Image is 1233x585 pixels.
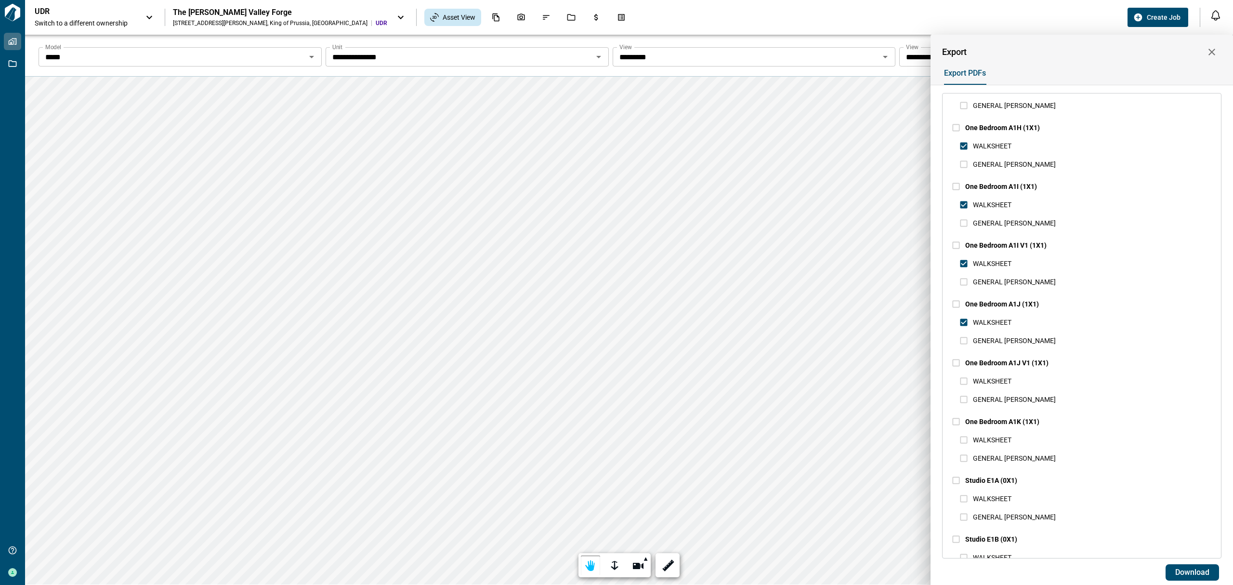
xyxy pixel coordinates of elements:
[973,219,1056,227] span: GENERAL [PERSON_NAME]
[973,160,1056,168] span: GENERAL [PERSON_NAME]
[973,260,1011,267] span: WALKSHEET
[965,359,1049,367] span: One Bedroom A1J V1 (1X1)
[973,201,1011,209] span: WALKSHEET
[944,68,986,78] span: Export PDFs
[965,535,1017,543] span: Studio E1B (0X1)
[973,102,1056,109] span: GENERAL [PERSON_NAME]
[965,418,1039,425] span: One Bedroom A1K (1X1)
[934,62,1221,85] div: base tabs
[973,554,1011,561] span: WALKSHEET
[965,183,1037,190] span: One Bedroom A1I (1X1)
[973,319,1011,326] span: WALKSHEET
[965,241,1047,249] span: One Bedroom A1I V1 (1X1)
[1175,568,1209,577] span: Download
[973,142,1011,150] span: WALKSHEET
[973,513,1056,521] span: GENERAL [PERSON_NAME]
[973,495,1011,503] span: WALKSHEET
[965,300,1039,308] span: One Bedroom A1J (1X1)
[973,278,1056,286] span: GENERAL [PERSON_NAME]
[965,124,1040,132] span: One Bedroom A1H (1X1)
[973,337,1056,345] span: GENERAL [PERSON_NAME]
[973,396,1056,403] span: GENERAL [PERSON_NAME]
[965,477,1017,484] span: Studio E1A (0X1)
[1166,564,1219,581] button: Download
[973,454,1056,462] span: GENERAL [PERSON_NAME]
[973,377,1011,385] span: WALKSHEET
[973,436,1011,444] span: WALKSHEET
[942,47,967,57] span: Export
